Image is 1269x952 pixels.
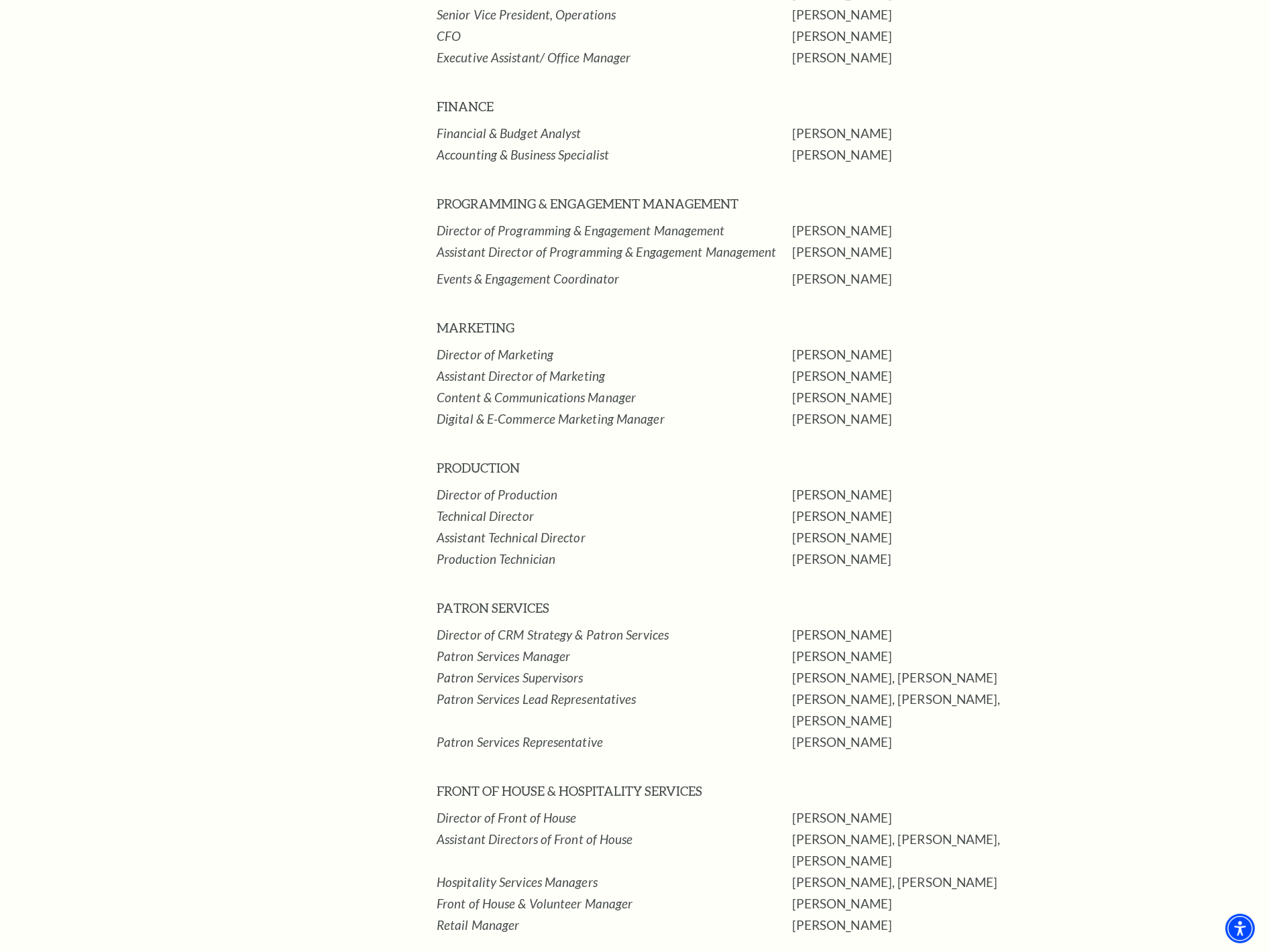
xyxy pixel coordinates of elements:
p: [PERSON_NAME] [792,505,1101,527]
p: [PERSON_NAME] [792,731,1101,753]
p: [PERSON_NAME], [PERSON_NAME] [792,667,1101,689]
p: [PERSON_NAME] [792,220,1101,241]
p: [PERSON_NAME] [792,365,1101,387]
p: [PERSON_NAME], [PERSON_NAME], [PERSON_NAME] [792,829,1101,872]
em: Patron Services Representative [437,734,603,750]
em: Digital & E-Commerce Marketing Manager [437,411,665,426]
em: CFO [437,28,461,44]
em: Retail Manager [437,917,519,933]
em: Front of House & Volunteer Manager [437,896,632,911]
em: Director of Programming & Engagement Management [437,223,725,238]
em: Patron Services Lead Representatives [437,691,637,707]
em: Financial & Budget Analyst [437,125,582,141]
em: Events & Engagement Coordinator [437,271,619,286]
p: [PERSON_NAME] [792,624,1101,646]
p: [PERSON_NAME] [792,646,1101,667]
p: [PERSON_NAME] [792,893,1101,914]
em: Director of CRM Strategy & Patron Services [437,627,669,642]
em: Content & Communications Manager [437,390,636,405]
em: Assistant Director of Programming & Engagement Management [437,244,777,259]
p: [PERSON_NAME] [792,47,1101,68]
p: [PERSON_NAME], [PERSON_NAME], [PERSON_NAME] [792,689,1101,731]
p: [PERSON_NAME] [792,123,1101,144]
p: [PERSON_NAME] [792,241,1101,263]
p: [PERSON_NAME] [792,4,1101,25]
em: Patron Services Manager [437,648,570,664]
p: [PERSON_NAME] [792,527,1101,548]
em: Accounting & Business Specialist [437,147,609,162]
em: Production Technician [437,551,555,567]
p: [PERSON_NAME] [792,807,1101,829]
p: [PERSON_NAME] [792,144,1101,166]
em: Senior Vice President, Operations [437,7,616,22]
div: Accessibility Menu [1225,914,1255,943]
em: Director of Production [437,487,557,502]
h3: PATRON SERVICES [437,597,792,619]
p: [PERSON_NAME] [792,268,1101,290]
em: Assistant Directors of Front of House [437,831,633,847]
p: [PERSON_NAME] [792,25,1101,47]
h3: FRONT OF HOUSE & HOSPITALITY SERVICES [437,780,792,802]
p: [PERSON_NAME] [792,344,1101,365]
em: Patron Services Supervisors [437,670,584,685]
em: Technical Director [437,508,534,524]
em: Director of Front of House [437,810,577,825]
p: [PERSON_NAME] [792,484,1101,505]
p: [PERSON_NAME] [792,408,1101,430]
em: Hospitality Services Managers [437,874,598,890]
h3: PRODUCTION [437,457,792,479]
h3: FINANCE [437,96,792,117]
em: Assistant Director of Marketing [437,368,605,383]
p: [PERSON_NAME] [792,387,1101,408]
p: [PERSON_NAME], [PERSON_NAME] [792,872,1101,893]
h3: MARKETING [437,317,792,339]
em: Executive Assistant/ Office Manager [437,50,631,65]
p: [PERSON_NAME] [792,914,1101,936]
td: [PERSON_NAME] [792,548,1101,570]
em: Director of Marketing [437,347,553,362]
em: Assistant Technical Director [437,530,586,545]
h3: PROGRAMMING & ENGAGEMENT MANAGEMENT [437,193,792,215]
